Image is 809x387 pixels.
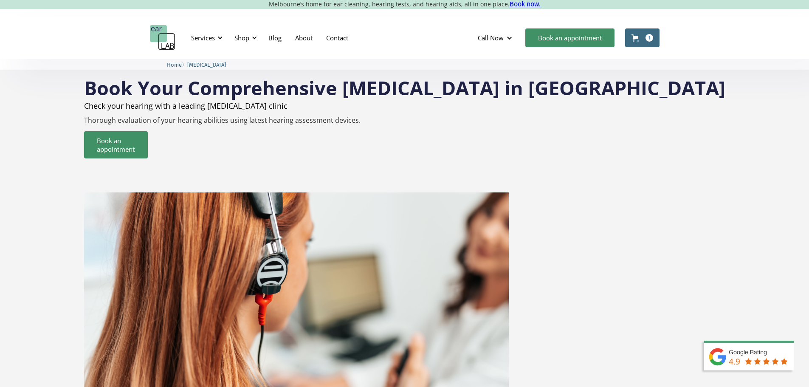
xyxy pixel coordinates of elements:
a: Book an appointment [525,28,615,47]
a: About [288,25,319,50]
a: Home [167,60,182,68]
a: Open cart containing 1 items [625,28,660,47]
a: Contact [319,25,355,50]
div: Call Now [478,34,504,42]
a: [MEDICAL_DATA] [187,60,226,68]
div: Shop [234,34,249,42]
div: Shop [229,25,259,51]
a: Blog [262,25,288,50]
span: Home [167,62,182,68]
p: Thorough evaluation of your hearing abilities using latest hearing assessment devices. [84,116,725,124]
h1: Book Your Comprehensive [MEDICAL_DATA] in [GEOGRAPHIC_DATA] [84,78,725,97]
a: home [150,25,175,51]
div: Services [191,34,215,42]
li: 〉 [167,60,187,69]
a: Book an appointment [84,131,148,158]
div: 1 [646,34,653,42]
div: Services [186,25,225,51]
div: Call Now [471,25,521,51]
h2: Check your hearing with a leading [MEDICAL_DATA] clinic [84,102,725,110]
span: [MEDICAL_DATA] [187,62,226,68]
